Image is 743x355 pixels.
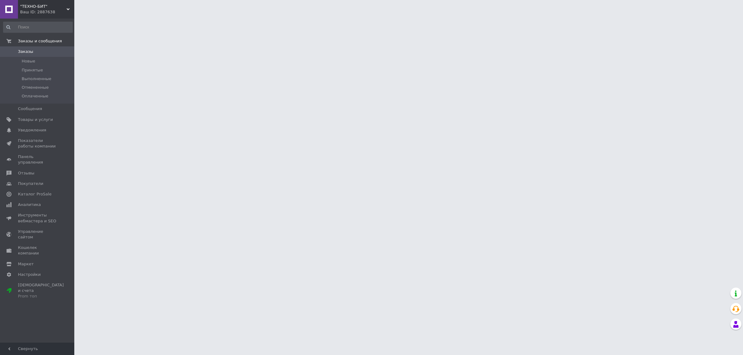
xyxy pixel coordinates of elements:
[18,261,34,267] span: Маркет
[22,85,49,90] span: Отмененные
[18,293,64,299] div: Prom топ
[3,22,73,33] input: Поиск
[22,93,48,99] span: Оплаченные
[18,170,34,176] span: Отзывы
[20,4,67,9] span: "ТЕХНО-БИТ"
[18,138,57,149] span: Показатели работы компании
[18,38,62,44] span: Заказы и сообщения
[18,49,33,54] span: Заказы
[18,272,41,277] span: Настройки
[22,58,35,64] span: Новые
[18,117,53,122] span: Товары и услуги
[18,181,43,186] span: Покупатели
[22,67,43,73] span: Принятые
[18,282,64,299] span: [DEMOGRAPHIC_DATA] и счета
[18,154,57,165] span: Панель управления
[18,212,57,224] span: Инструменты вебмастера и SEO
[20,9,74,15] div: Ваш ID: 2887638
[18,127,46,133] span: Уведомления
[18,106,42,112] span: Сообщения
[18,245,57,256] span: Кошелек компании
[22,76,51,82] span: Выполненные
[18,229,57,240] span: Управление сайтом
[18,202,41,207] span: Аналитика
[18,191,51,197] span: Каталог ProSale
